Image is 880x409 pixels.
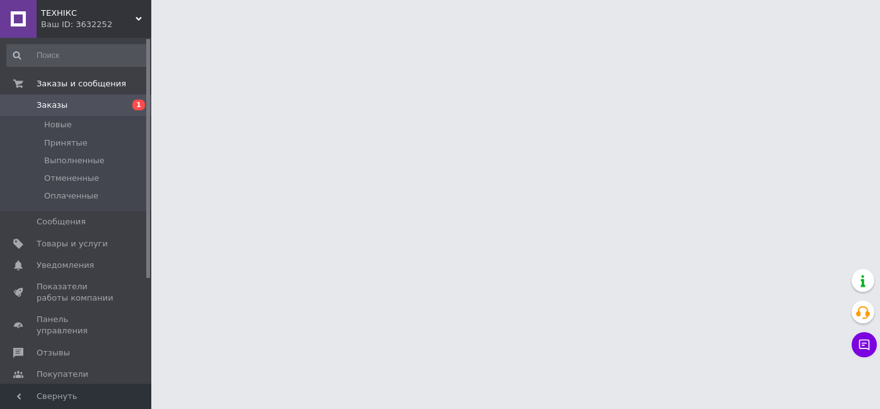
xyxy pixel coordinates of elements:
button: Чат с покупателем [852,332,877,357]
span: Панель управления [37,314,117,337]
span: Товары и услуги [37,238,108,250]
input: Поиск [6,44,149,67]
span: Сообщения [37,216,86,228]
span: Покупатели [37,369,88,380]
span: Заказы [37,100,67,111]
span: Уведомления [37,260,94,271]
span: Новые [44,119,72,130]
div: Ваш ID: 3632252 [41,19,151,30]
span: ТЕХНІКС [41,8,136,19]
span: Отзывы [37,347,70,359]
span: Показатели работы компании [37,281,117,304]
span: Выполненные [44,155,105,166]
span: Заказы и сообщения [37,78,126,89]
span: 1 [132,100,145,110]
span: Отмененные [44,173,99,184]
span: Принятые [44,137,88,149]
span: Оплаченные [44,190,98,202]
